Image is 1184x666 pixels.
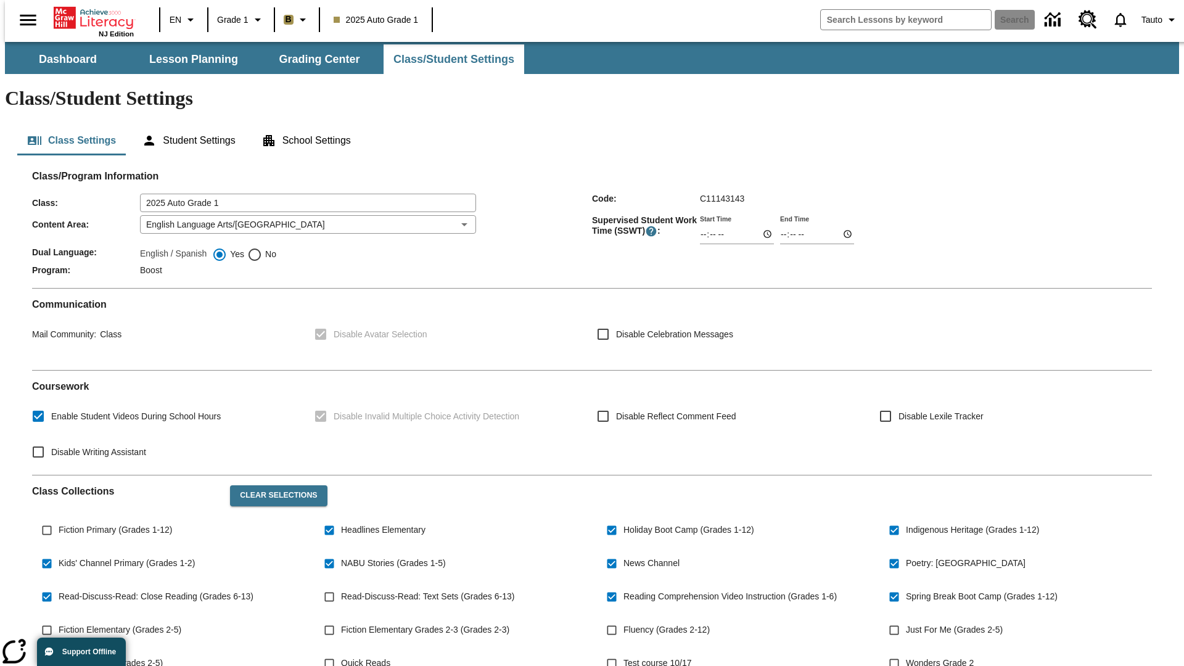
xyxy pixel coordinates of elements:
[334,328,427,341] span: Disable Avatar Selection
[341,623,509,636] span: Fiction Elementary Grades 2-3 (Grades 2-3)
[623,623,710,636] span: Fluency (Grades 2-12)
[252,126,361,155] button: School Settings
[700,194,744,203] span: C11143143
[1037,3,1071,37] a: Data Center
[32,380,1152,392] h2: Course work
[132,44,255,74] button: Lesson Planning
[230,485,327,506] button: Clear Selections
[334,14,419,27] span: 2025 Auto Grade 1
[59,557,195,570] span: Kids' Channel Primary (Grades 1-2)
[1104,4,1137,36] a: Notifications
[906,557,1026,570] span: Poetry: [GEOGRAPHIC_DATA]
[32,329,96,339] span: Mail Community :
[149,52,238,67] span: Lesson Planning
[59,623,181,636] span: Fiction Elementary (Grades 2-5)
[132,126,245,155] button: Student Settings
[906,590,1058,603] span: Spring Break Boot Camp (Grades 1-12)
[592,215,700,237] span: Supervised Student Work Time (SSWT) :
[1137,9,1184,31] button: Profile/Settings
[39,52,97,67] span: Dashboard
[5,44,525,74] div: SubNavbar
[32,298,1152,310] h2: Communication
[32,183,1152,278] div: Class/Program Information
[32,220,140,229] span: Content Area :
[286,12,292,27] span: B
[645,225,657,237] button: Supervised Student Work Time is the timeframe when students can take LevelSet and when lessons ar...
[384,44,524,74] button: Class/Student Settings
[140,194,476,212] input: Class
[780,214,809,223] label: End Time
[37,638,126,666] button: Support Offline
[623,524,754,536] span: Holiday Boot Camp (Grades 1-12)
[5,87,1179,110] h1: Class/Student Settings
[10,2,46,38] button: Open side menu
[32,265,140,275] span: Program :
[54,4,134,38] div: Home
[821,10,991,30] input: search field
[140,247,207,262] label: English / Spanish
[1141,14,1162,27] span: Tauto
[906,524,1039,536] span: Indigenous Heritage (Grades 1-12)
[898,410,984,423] span: Disable Lexile Tracker
[262,248,276,261] span: No
[32,298,1152,360] div: Communication
[258,44,381,74] button: Grading Center
[140,215,476,234] div: English Language Arts/[GEOGRAPHIC_DATA]
[140,265,162,275] span: Boost
[170,14,181,27] span: EN
[32,170,1152,182] h2: Class/Program Information
[59,524,172,536] span: Fiction Primary (Grades 1-12)
[592,194,700,203] span: Code :
[341,590,514,603] span: Read-Discuss-Read: Text Sets (Grades 6-13)
[212,9,270,31] button: Grade: Grade 1, Select a grade
[62,647,116,656] span: Support Offline
[616,410,736,423] span: Disable Reflect Comment Feed
[334,410,519,423] span: Disable Invalid Multiple Choice Activity Detection
[164,9,203,31] button: Language: EN, Select a language
[32,485,220,497] h2: Class Collections
[59,590,253,603] span: Read-Discuss-Read: Close Reading (Grades 6-13)
[17,126,126,155] button: Class Settings
[32,380,1152,465] div: Coursework
[341,524,425,536] span: Headlines Elementary
[906,623,1003,636] span: Just For Me (Grades 2-5)
[279,9,315,31] button: Boost Class color is light brown. Change class color
[5,42,1179,74] div: SubNavbar
[32,247,140,257] span: Dual Language :
[623,557,680,570] span: News Channel
[341,557,446,570] span: NABU Stories (Grades 1-5)
[217,14,249,27] span: Grade 1
[17,126,1167,155] div: Class/Student Settings
[6,44,129,74] button: Dashboard
[51,410,221,423] span: Enable Student Videos During School Hours
[51,446,146,459] span: Disable Writing Assistant
[227,248,244,261] span: Yes
[279,52,360,67] span: Grading Center
[1071,3,1104,36] a: Resource Center, Will open in new tab
[700,214,731,223] label: Start Time
[96,329,121,339] span: Class
[616,328,733,341] span: Disable Celebration Messages
[99,30,134,38] span: NJ Edition
[623,590,837,603] span: Reading Comprehension Video Instruction (Grades 1-6)
[54,6,134,30] a: Home
[32,198,140,208] span: Class :
[393,52,514,67] span: Class/Student Settings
